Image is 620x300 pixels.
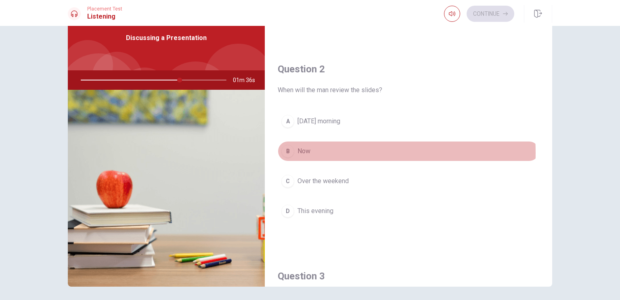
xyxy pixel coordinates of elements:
div: D [281,205,294,218]
button: DThis evening [278,201,539,221]
button: BNow [278,141,539,161]
span: When will the man review the slides? [278,85,539,95]
div: B [281,145,294,158]
span: This evening [297,206,333,216]
button: A[DATE] morning [278,111,539,131]
span: [DATE] morning [297,116,340,126]
div: C [281,175,294,188]
h4: Question 2 [278,63,539,76]
span: Now [297,146,310,156]
div: A [281,115,294,128]
h4: Question 3 [278,270,539,283]
img: Discussing a Presentation [68,90,265,287]
span: Discussing a Presentation [126,33,207,43]
button: COver the weekend [278,171,539,191]
span: 01m 36s [233,70,262,90]
span: Over the weekend [297,176,349,186]
h1: Listening [87,12,122,21]
span: Placement Test [87,6,122,12]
